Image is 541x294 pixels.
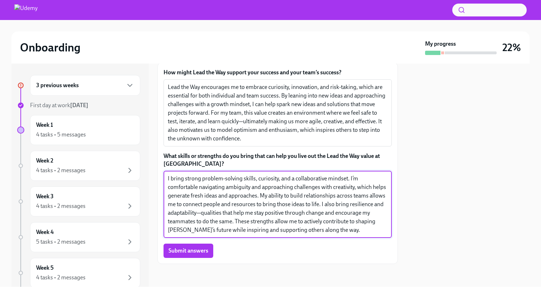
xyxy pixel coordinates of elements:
[168,83,388,143] textarea: Lead the Way encourages me to embrace curiosity, innovation, and risk-taking, which are essential...
[17,151,140,181] a: Week 24 tasks • 2 messages
[502,41,521,54] h3: 22%
[36,202,86,210] div: 4 tasks • 2 messages
[17,101,140,109] a: First day at work[DATE]
[36,157,53,165] h6: Week 2
[425,40,456,48] strong: My progress
[20,40,81,55] h2: Onboarding
[36,274,86,281] div: 4 tasks • 2 messages
[36,81,79,89] h6: 3 previous weeks
[36,238,86,246] div: 5 tasks • 2 messages
[36,121,53,129] h6: Week 1
[36,166,86,174] div: 4 tasks • 2 messages
[164,69,392,76] label: How might Lead the Way support your success and your team’s success?
[36,228,54,236] h6: Week 4
[164,152,392,168] label: What skills or strengths do you bring that can help you live out the Lead the Way value at [GEOGR...
[17,186,140,216] a: Week 34 tasks • 2 messages
[30,102,88,109] span: First day at work
[17,115,140,145] a: Week 14 tasks • 5 messages
[169,247,208,254] span: Submit answers
[70,102,88,109] strong: [DATE]
[17,222,140,252] a: Week 45 tasks • 2 messages
[36,264,54,272] h6: Week 5
[14,4,38,16] img: Udemy
[36,193,54,200] h6: Week 3
[164,244,213,258] button: Submit answers
[168,174,388,234] textarea: I bring strong problem-solving skills, curiosity, and a collaborative mindset. I’m comfortable na...
[36,131,86,139] div: 4 tasks • 5 messages
[30,75,140,96] div: 3 previous weeks
[17,258,140,288] a: Week 54 tasks • 2 messages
